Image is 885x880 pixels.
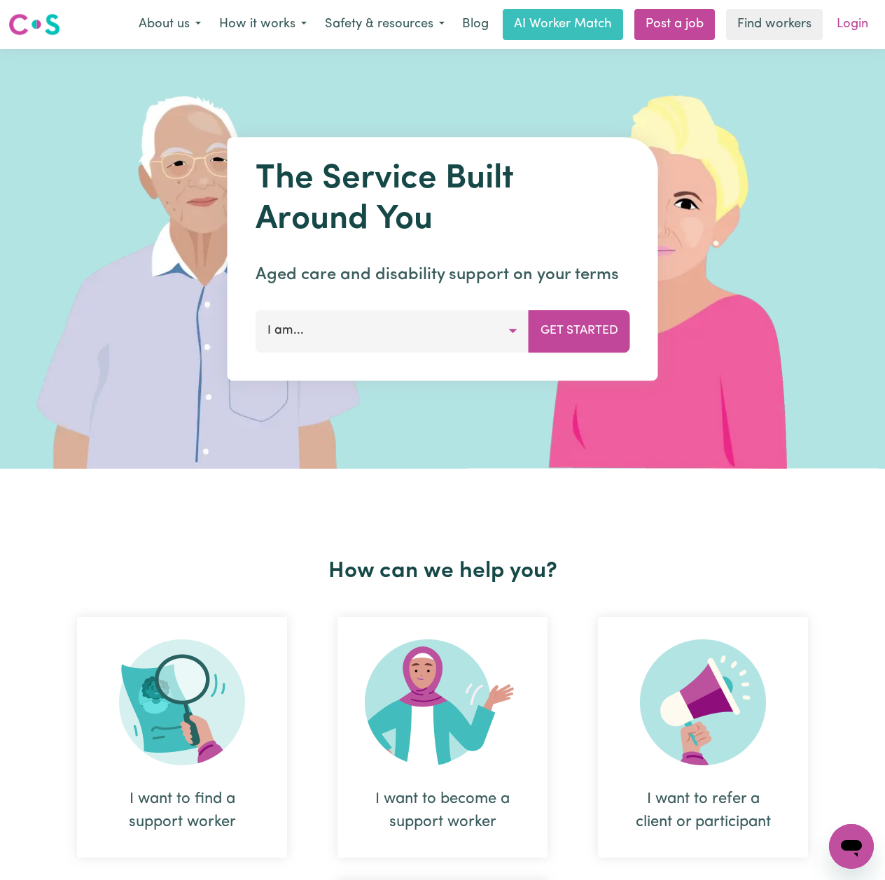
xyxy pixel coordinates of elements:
div: I want to refer a client or participant [598,617,808,858]
iframe: Button to launch messaging window [829,824,874,869]
button: I am... [256,310,529,352]
p: Aged care and disability support on your terms [256,262,630,288]
img: Refer [640,639,766,765]
div: I want to become a support worker [371,788,514,834]
div: I want to find a support worker [111,788,253,834]
div: I want to refer a client or participant [632,788,774,834]
a: Login [828,9,877,40]
a: Blog [454,9,497,40]
h2: How can we help you? [52,558,833,585]
a: Careseekers logo [8,8,60,41]
div: I want to become a support worker [337,617,548,858]
img: Search [119,639,245,765]
h1: The Service Built Around You [256,159,630,240]
img: Careseekers logo [8,12,60,37]
button: How it works [210,10,316,39]
a: Find workers [726,9,823,40]
a: Post a job [634,9,715,40]
img: Become Worker [365,639,520,765]
button: Safety & resources [316,10,454,39]
button: Get Started [529,310,630,352]
div: I want to find a support worker [77,617,287,858]
a: AI Worker Match [503,9,623,40]
button: About us [130,10,210,39]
